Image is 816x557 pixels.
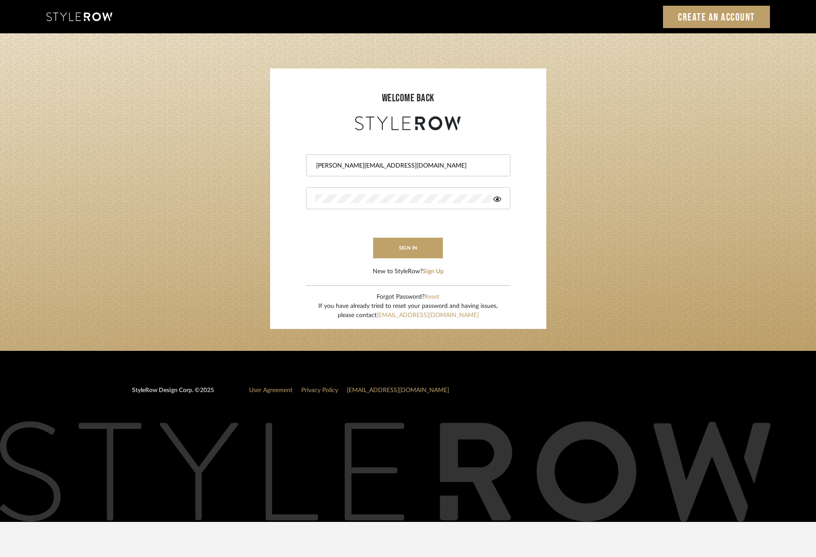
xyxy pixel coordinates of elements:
[318,293,498,302] div: Forgot Password?
[315,161,499,170] input: Email Address
[377,312,479,318] a: [EMAIL_ADDRESS][DOMAIN_NAME]
[347,387,449,393] a: [EMAIL_ADDRESS][DOMAIN_NAME]
[424,293,439,302] button: Reset
[373,238,443,258] button: sign in
[318,302,498,320] div: If you have already tried to reset your password and having issues, please contact
[663,6,770,28] a: Create an Account
[249,387,292,393] a: User Agreement
[373,267,444,276] div: New to StyleRow?
[279,90,538,106] div: welcome back
[423,267,444,276] button: Sign Up
[132,386,214,402] div: StyleRow Design Corp. ©2025
[301,387,338,393] a: Privacy Policy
